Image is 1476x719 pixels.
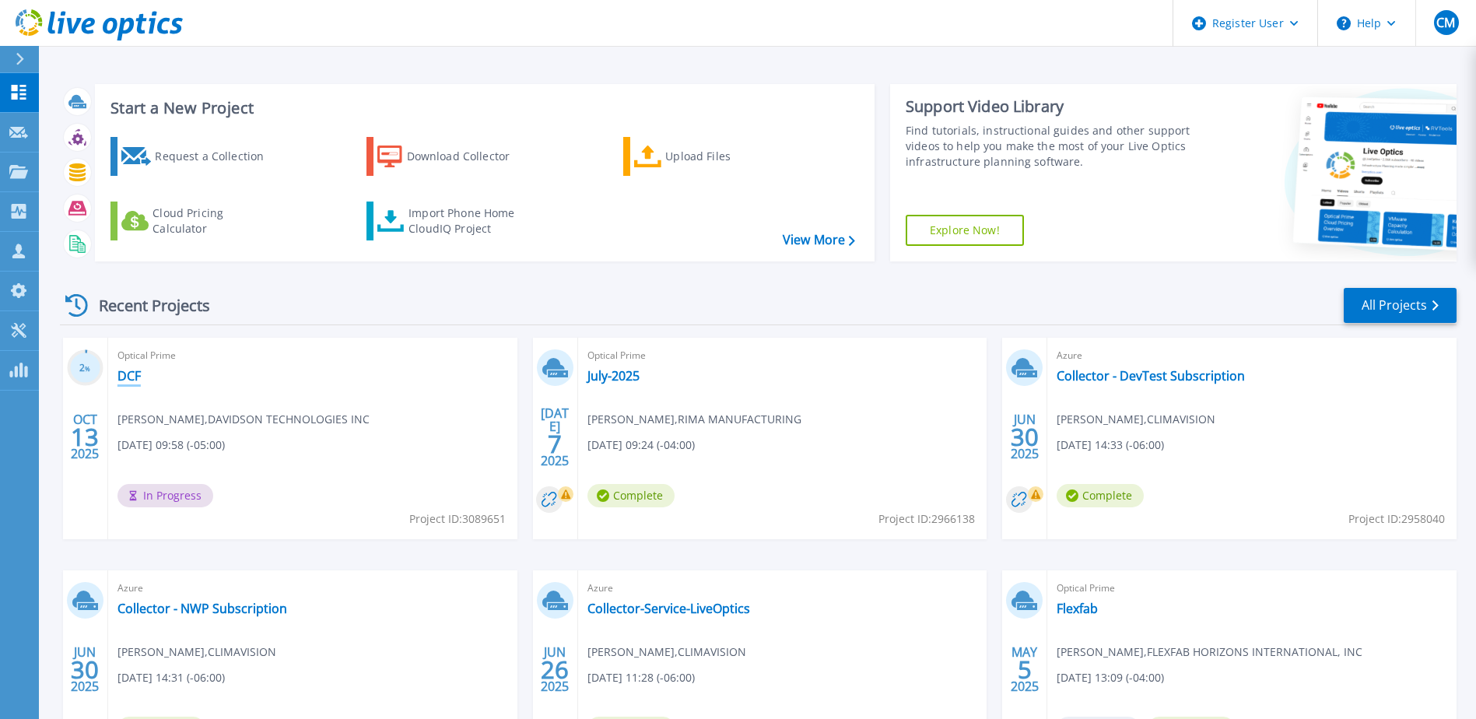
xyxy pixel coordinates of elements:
a: Cloud Pricing Calculator [110,202,284,240]
a: Request a Collection [110,137,284,176]
h3: 2 [67,359,103,377]
div: Find tutorials, instructional guides and other support videos to help you make the most of your L... [906,123,1194,170]
span: [DATE] 14:31 (-06:00) [117,669,225,686]
a: View More [783,233,855,247]
span: Azure [1057,347,1447,364]
div: JUN 2025 [70,641,100,698]
div: Cloud Pricing Calculator [153,205,277,237]
span: Project ID: 2958040 [1348,510,1445,528]
span: 30 [1011,430,1039,444]
span: Azure [587,580,978,597]
a: Flexfab [1057,601,1098,616]
span: Project ID: 3089651 [409,510,506,528]
div: [DATE] 2025 [540,409,570,465]
div: JUN 2025 [540,641,570,698]
span: Optical Prime [587,347,978,364]
div: MAY 2025 [1010,641,1040,698]
span: [DATE] 09:58 (-05:00) [117,437,225,454]
span: [PERSON_NAME] , FLEXFAB HORIZONS INTERNATIONAL, INC [1057,644,1362,661]
span: 30 [71,663,99,676]
a: DCF [117,368,141,384]
a: Collector - NWP Subscription [117,601,287,616]
a: Collector-Service-LiveOptics [587,601,750,616]
span: % [85,364,90,373]
a: Explore Now! [906,215,1024,246]
a: Download Collector [366,137,540,176]
span: Azure [117,580,508,597]
a: Upload Files [623,137,797,176]
span: 7 [548,437,562,451]
div: OCT 2025 [70,409,100,465]
div: Support Video Library [906,96,1194,117]
span: [DATE] 13:09 (-04:00) [1057,669,1164,686]
span: [PERSON_NAME] , CLIMAVISION [1057,411,1215,428]
a: July-2025 [587,368,640,384]
div: Import Phone Home CloudIQ Project [408,205,530,237]
span: [PERSON_NAME] , CLIMAVISION [117,644,276,661]
a: All Projects [1344,288,1457,323]
span: [PERSON_NAME] , DAVIDSON TECHNOLOGIES INC [117,411,370,428]
span: 5 [1018,663,1032,676]
span: Complete [587,484,675,507]
div: Download Collector [407,141,531,172]
span: 26 [541,663,569,676]
span: [PERSON_NAME] , RIMA MANUFACTURING [587,411,801,428]
div: Upload Files [665,141,790,172]
span: [DATE] 09:24 (-04:00) [587,437,695,454]
div: Request a Collection [155,141,279,172]
span: 13 [71,430,99,444]
span: [DATE] 11:28 (-06:00) [587,669,695,686]
span: CM [1436,16,1455,29]
div: JUN 2025 [1010,409,1040,465]
h3: Start a New Project [110,100,854,117]
a: Collector - DevTest Subscription [1057,368,1245,384]
span: [PERSON_NAME] , CLIMAVISION [587,644,746,661]
span: Complete [1057,484,1144,507]
span: Optical Prime [117,347,508,364]
div: Recent Projects [60,286,231,324]
span: Optical Prime [1057,580,1447,597]
span: Project ID: 2966138 [878,510,975,528]
span: [DATE] 14:33 (-06:00) [1057,437,1164,454]
span: In Progress [117,484,213,507]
